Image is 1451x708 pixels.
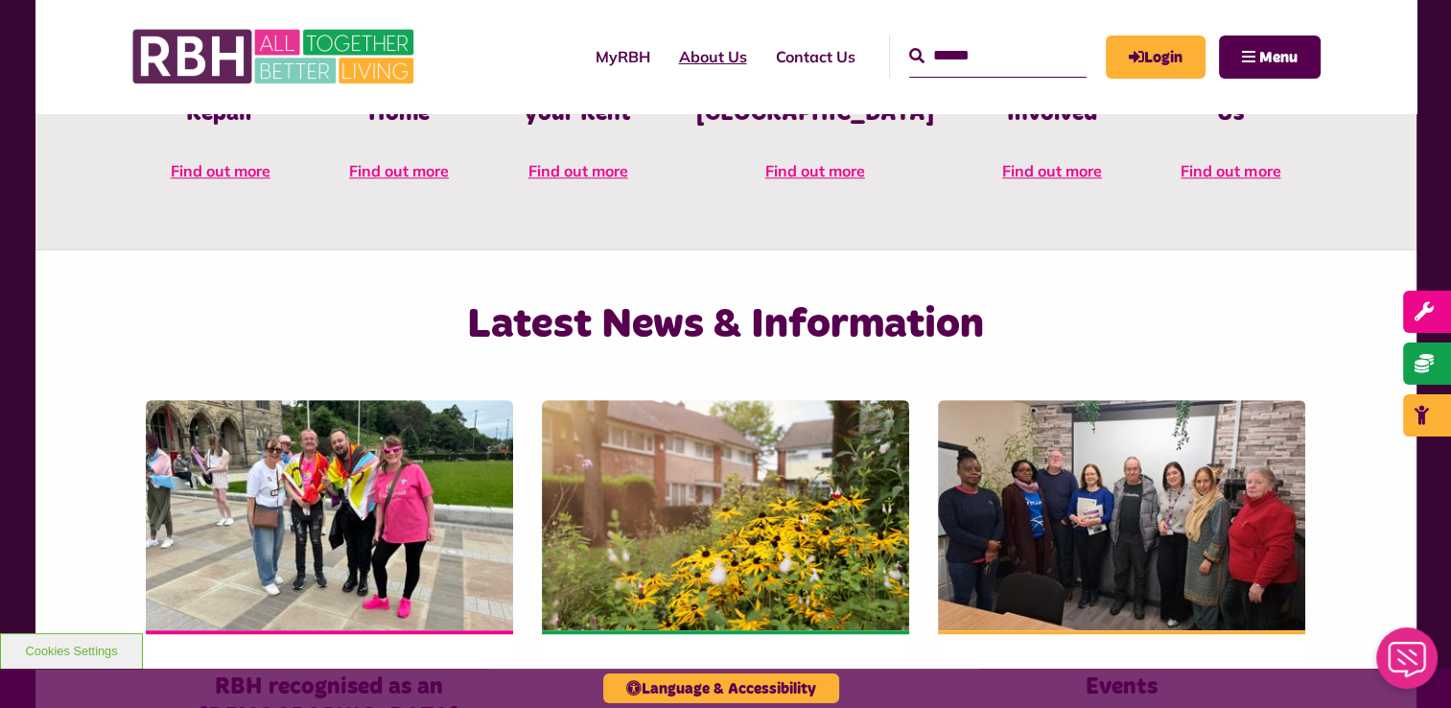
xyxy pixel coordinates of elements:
[765,161,865,180] span: Find out more
[603,673,839,703] button: Language & Accessibility
[909,35,1087,77] input: Search
[1002,161,1102,180] span: Find out more
[1106,35,1205,79] a: MyRBH
[528,161,628,180] span: Find out more
[1181,161,1280,180] span: Find out more
[349,161,449,180] span: Find out more
[938,400,1305,630] img: Group photo of customers and colleagues at Spotland Community Centre
[542,400,909,630] img: SAZ MEDIA RBH HOUSING4
[329,297,1122,352] h2: Latest News & Information
[581,31,665,83] a: MyRBH
[1259,50,1298,65] span: Menu
[1219,35,1321,79] button: Navigation
[131,19,419,94] img: RBH
[171,161,270,180] span: Find out more
[665,31,761,83] a: About Us
[146,400,513,630] img: RBH customers and colleagues at the Rochdale Pride event outside the town hall
[761,31,870,83] a: Contact Us
[1365,622,1451,708] iframe: Netcall Web Assistant for live chat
